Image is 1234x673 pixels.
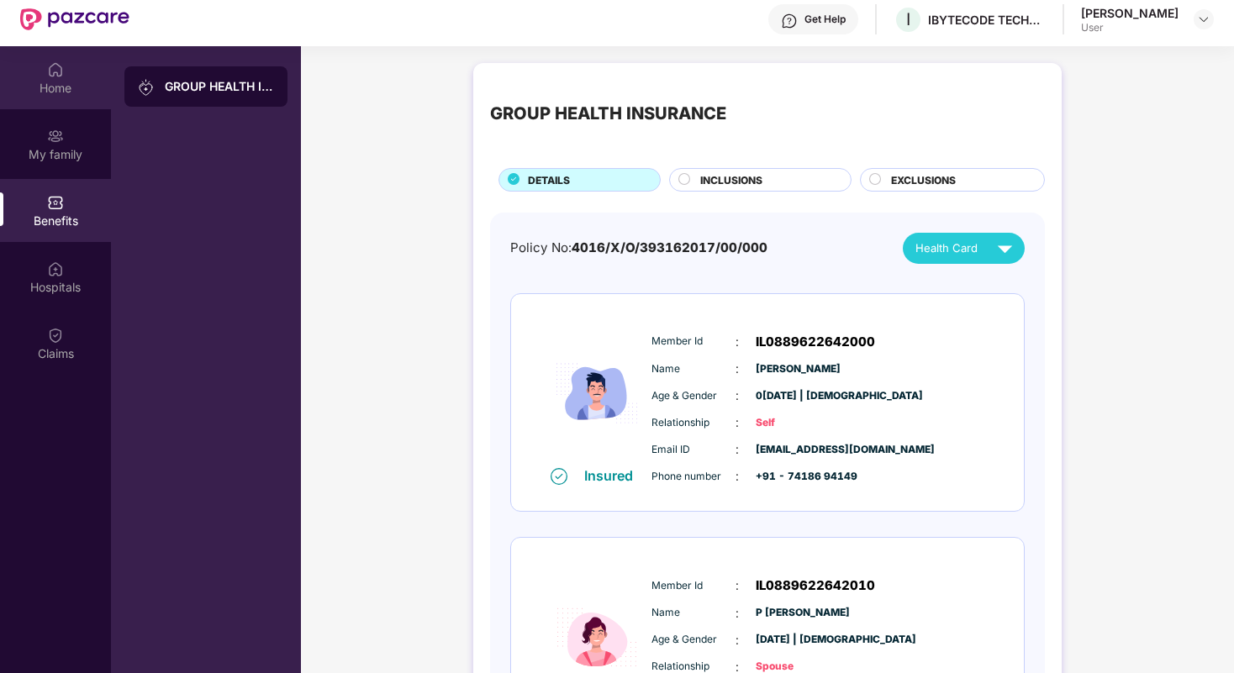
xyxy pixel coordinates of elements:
[651,469,736,485] span: Phone number
[756,632,840,648] span: [DATE] | [DEMOGRAPHIC_DATA]
[756,469,840,485] span: +91 - 74186 94149
[651,442,736,458] span: Email ID
[138,79,155,96] img: svg+xml;base64,PHN2ZyB3aWR0aD0iMjAiIGhlaWdodD0iMjAiIHZpZXdCb3g9IjAgMCAyMCAyMCIgZmlsbD0ibm9uZSIgeG...
[651,415,736,431] span: Relationship
[756,442,840,458] span: [EMAIL_ADDRESS][DOMAIN_NAME]
[47,128,64,145] img: svg+xml;base64,PHN2ZyB3aWR0aD0iMjAiIGhlaWdodD0iMjAiIHZpZXdCb3g9IjAgMCAyMCAyMCIgZmlsbD0ibm9uZSIgeG...
[915,239,978,257] span: Health Card
[651,578,736,594] span: Member Id
[20,8,129,30] img: New Pazcare Logo
[551,468,567,485] img: svg+xml;base64,PHN2ZyB4bWxucz0iaHR0cDovL3d3dy53My5vcmcvMjAwMC9zdmciIHdpZHRoPSIxNiIgaGVpZ2h0PSIxNi...
[651,388,736,404] span: Age & Gender
[928,12,1046,28] div: IBYTECODE TECHNOLOGIES PRIVATE LIMITED
[736,631,739,649] span: :
[490,100,726,127] div: GROUP HEALTH INSURANCE
[165,78,274,95] div: GROUP HEALTH INSURANCE
[651,361,736,377] span: Name
[756,361,840,377] span: [PERSON_NAME]
[651,632,736,648] span: Age & Gender
[700,172,762,188] span: INCLUSIONS
[756,388,840,404] span: 0[DATE] | [DEMOGRAPHIC_DATA]
[47,194,64,211] img: svg+xml;base64,PHN2ZyBpZD0iQmVuZWZpdHMiIHhtbG5zPSJodHRwOi8vd3d3LnczLm9yZy8yMDAwL3N2ZyIgd2lkdGg9Ij...
[651,334,736,350] span: Member Id
[990,234,1020,263] img: svg+xml;base64,PHN2ZyB4bWxucz0iaHR0cDovL3d3dy53My5vcmcvMjAwMC9zdmciIHZpZXdCb3g9IjAgMCAyNCAyNCIgd2...
[756,415,840,431] span: Self
[1081,5,1179,21] div: [PERSON_NAME]
[736,333,739,351] span: :
[47,260,64,277] img: svg+xml;base64,PHN2ZyBpZD0iSG9zcGl0YWxzIiB4bWxucz0iaHR0cDovL3d3dy53My5vcmcvMjAwMC9zdmciIHdpZHRoPS...
[47,61,64,78] img: svg+xml;base64,PHN2ZyBpZD0iSG9tZSIgeG1sbnM9Imh0dHA6Ly93d3cudzMub3JnLzIwMDAvc3ZnIiB3aWR0aD0iMjAiIG...
[546,320,647,466] img: icon
[651,605,736,621] span: Name
[906,9,910,29] span: I
[1081,21,1179,34] div: User
[736,413,739,432] span: :
[736,440,739,459] span: :
[736,467,739,486] span: :
[736,360,739,378] span: :
[584,467,643,484] div: Insured
[903,233,1025,264] button: Health Card
[756,332,875,352] span: IL0889622642000
[804,13,846,26] div: Get Help
[736,604,739,623] span: :
[510,238,767,258] div: Policy No:
[1197,13,1210,26] img: svg+xml;base64,PHN2ZyBpZD0iRHJvcGRvd24tMzJ4MzIiIHhtbG5zPSJodHRwOi8vd3d3LnczLm9yZy8yMDAwL3N2ZyIgd2...
[781,13,798,29] img: svg+xml;base64,PHN2ZyBpZD0iSGVscC0zMngzMiIgeG1sbnM9Imh0dHA6Ly93d3cudzMub3JnLzIwMDAvc3ZnIiB3aWR0aD...
[528,172,570,188] span: DETAILS
[891,172,956,188] span: EXCLUSIONS
[572,239,767,255] span: 4016/X/O/393162017/00/000
[736,386,739,405] span: :
[756,605,840,621] span: P [PERSON_NAME]
[756,576,875,596] span: IL0889622642010
[47,327,64,344] img: svg+xml;base64,PHN2ZyBpZD0iQ2xhaW0iIHhtbG5zPSJodHRwOi8vd3d3LnczLm9yZy8yMDAwL3N2ZyIgd2lkdGg9IjIwIi...
[736,576,739,595] span: :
